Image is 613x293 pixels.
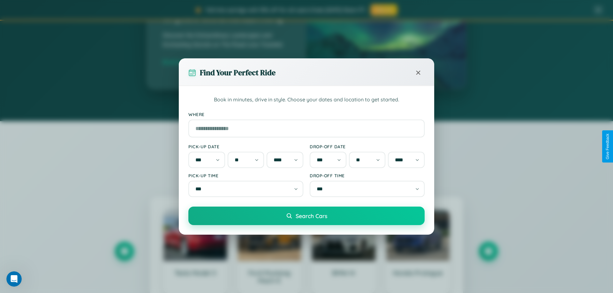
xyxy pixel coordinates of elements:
[310,173,425,178] label: Drop-off Time
[310,144,425,149] label: Drop-off Date
[188,144,303,149] label: Pick-up Date
[188,112,425,117] label: Where
[296,212,327,219] span: Search Cars
[188,173,303,178] label: Pick-up Time
[188,207,425,225] button: Search Cars
[200,67,276,78] h3: Find Your Perfect Ride
[188,96,425,104] p: Book in minutes, drive in style. Choose your dates and location to get started.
